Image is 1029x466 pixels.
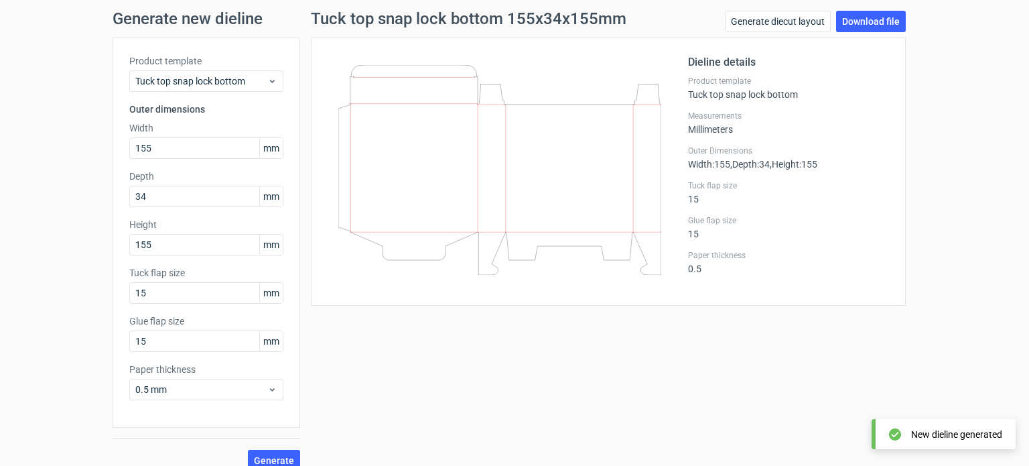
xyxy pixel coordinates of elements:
[688,145,889,156] label: Outer Dimensions
[129,314,283,328] label: Glue flap size
[259,331,283,351] span: mm
[688,180,889,205] div: 15
[688,111,889,121] label: Measurements
[129,103,283,116] h3: Outer dimensions
[259,138,283,158] span: mm
[259,186,283,207] span: mm
[688,215,889,226] label: Glue flap size
[254,456,294,465] span: Generate
[135,74,267,88] span: Tuck top snap lock bottom
[311,11,626,27] h1: Tuck top snap lock bottom 155x34x155mm
[129,218,283,231] label: Height
[725,11,831,32] a: Generate diecut layout
[129,170,283,183] label: Depth
[688,180,889,191] label: Tuck flap size
[770,159,817,170] span: , Height : 155
[129,121,283,135] label: Width
[730,159,770,170] span: , Depth : 34
[259,235,283,255] span: mm
[129,54,283,68] label: Product template
[836,11,906,32] a: Download file
[688,54,889,70] h2: Dieline details
[129,363,283,376] label: Paper thickness
[688,111,889,135] div: Millimeters
[688,250,889,274] div: 0.5
[135,383,267,396] span: 0.5 mm
[688,215,889,239] div: 15
[688,250,889,261] label: Paper thickness
[911,428,1002,441] div: New dieline generated
[688,159,730,170] span: Width : 155
[688,76,889,86] label: Product template
[688,76,889,100] div: Tuck top snap lock bottom
[113,11,916,27] h1: Generate new dieline
[129,266,283,280] label: Tuck flap size
[259,283,283,303] span: mm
